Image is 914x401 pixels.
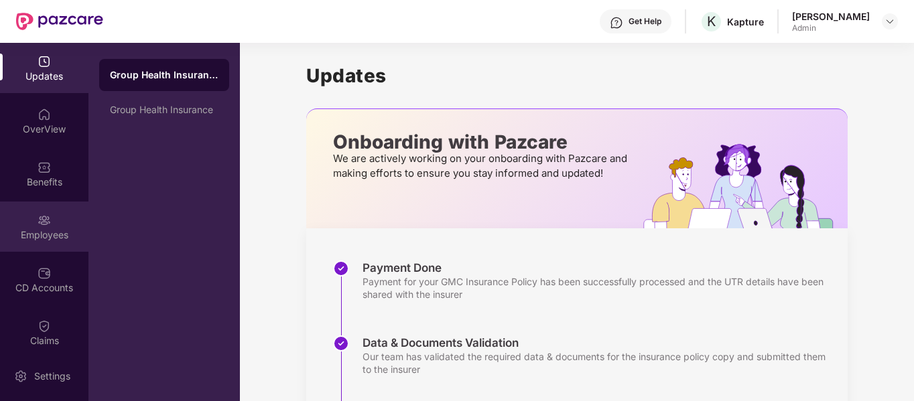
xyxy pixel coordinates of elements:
[38,55,51,68] img: svg+xml;base64,PHN2ZyBpZD0iVXBkYXRlZCIgeG1sbnM9Imh0dHA6Ly93d3cudzMub3JnLzIwMDAvc3ZnIiB3aWR0aD0iMj...
[792,10,870,23] div: [PERSON_NAME]
[885,16,895,27] img: svg+xml;base64,PHN2ZyBpZD0iRHJvcGRvd24tMzJ4MzIiIHhtbG5zPSJodHRwOi8vd3d3LnczLm9yZy8yMDAwL3N2ZyIgd2...
[363,275,834,301] div: Payment for your GMC Insurance Policy has been successfully processed and the UTR details have be...
[333,151,631,181] p: We are actively working on your onboarding with Pazcare and making efforts to ensure you stay inf...
[333,136,631,148] p: Onboarding with Pazcare
[16,13,103,30] img: New Pazcare Logo
[727,15,764,28] div: Kapture
[38,266,51,280] img: svg+xml;base64,PHN2ZyBpZD0iQ0RfQWNjb3VudHMiIGRhdGEtbmFtZT0iQ0QgQWNjb3VudHMiIHhtbG5zPSJodHRwOi8vd3...
[610,16,623,29] img: svg+xml;base64,PHN2ZyBpZD0iSGVscC0zMngzMiIgeG1sbnM9Imh0dHA6Ly93d3cudzMub3JnLzIwMDAvc3ZnIiB3aWR0aD...
[333,260,349,276] img: svg+xml;base64,PHN2ZyBpZD0iU3RlcC1Eb25lLTMyeDMyIiB4bWxucz0iaHR0cDovL3d3dy53My5vcmcvMjAwMC9zdmciIH...
[629,16,661,27] div: Get Help
[110,68,218,82] div: Group Health Insurance
[110,104,218,115] div: Group Health Insurance
[363,260,834,275] div: Payment Done
[363,335,834,350] div: Data & Documents Validation
[707,13,716,29] span: K
[306,64,848,87] h1: Updates
[38,319,51,333] img: svg+xml;base64,PHN2ZyBpZD0iQ2xhaW0iIHhtbG5zPSJodHRwOi8vd3d3LnczLm9yZy8yMDAwL3N2ZyIgd2lkdGg9IjIwIi...
[30,370,74,383] div: Settings
[643,144,848,228] img: hrOnboarding
[363,350,834,376] div: Our team has validated the required data & documents for the insurance policy copy and submitted ...
[38,214,51,227] img: svg+xml;base64,PHN2ZyBpZD0iRW1wbG95ZWVzIiB4bWxucz0iaHR0cDovL3d3dy53My5vcmcvMjAwMC9zdmciIHdpZHRoPS...
[14,370,27,383] img: svg+xml;base64,PHN2ZyBpZD0iU2V0dGluZy0yMHgyMCIgeG1sbnM9Imh0dHA6Ly93d3cudzMub3JnLzIwMDAvc3ZnIiB3aW...
[38,161,51,174] img: svg+xml;base64,PHN2ZyBpZD0iQmVuZWZpdHMiIHhtbG5zPSJodHRwOi8vd3d3LnczLm9yZy8yMDAwL3N2ZyIgd2lkdGg9Ij...
[38,108,51,121] img: svg+xml;base64,PHN2ZyBpZD0iSG9tZSIgeG1sbnM9Imh0dHA6Ly93d3cudzMub3JnLzIwMDAvc3ZnIiB3aWR0aD0iMjAiIG...
[792,23,870,33] div: Admin
[333,335,349,351] img: svg+xml;base64,PHN2ZyBpZD0iU3RlcC1Eb25lLTMyeDMyIiB4bWxucz0iaHR0cDovL3d3dy53My5vcmcvMjAwMC9zdmciIH...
